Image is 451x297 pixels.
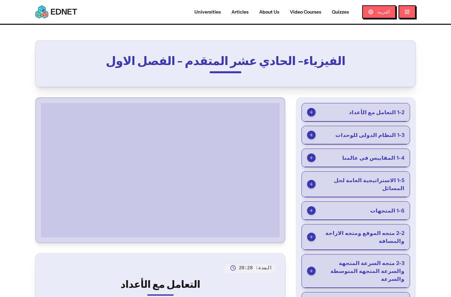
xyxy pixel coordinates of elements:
span: 1-6 المتجهات [370,207,404,214]
a: Universities [189,9,226,16]
h2: الفيزياء- الحادي عشر المتقدم - الفصل الاول [67,54,384,67]
span: 1-3 النظام الدولى للوحدات [335,131,404,139]
button: 1-3 النظام الدولى للوحدات [302,126,410,144]
button: العربية [362,5,396,18]
a: Quizzes [327,9,354,16]
button: 1-4 المقاييس في عالمنا [302,149,410,167]
button: 2-3 متجه السرعة المتجهة والسرعة المتجهة المتوسطة والسرعة [302,254,410,288]
button: 1-6 المتجهات [302,202,410,220]
span: 2-3 متجه السرعة المتجهة والسرعة المتجهة المتوسطة والسرعة [316,259,404,283]
a: About Us [254,9,285,16]
span: 1-5 الاستراتيجية العامة لحل المسائل [316,176,404,192]
span: 1-2 التعامل مع الأعداد [349,108,404,116]
h2: التعامل مع الأعداد [45,279,276,290]
button: 2-2 متجه الموقع ومتجه الازاحة والمسافة [302,224,410,250]
span: 2-2 متجه الموقع ومتجه الازاحة والمسافة [316,229,404,245]
span: EDNET [51,7,77,17]
span: المدة: 20:28 [239,265,272,271]
span: 1-4 المقاييس في عالمنا [342,154,404,162]
a: EDNETEDNET [35,5,77,18]
button: 1-2 التعامل مع الأعداد [302,103,410,121]
a: Articles [226,9,254,16]
img: EDNET [35,5,49,18]
a: Video Courses [285,9,327,16]
button: 1-5 الاستراتيجية العامة لحل المسائل [302,172,410,197]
